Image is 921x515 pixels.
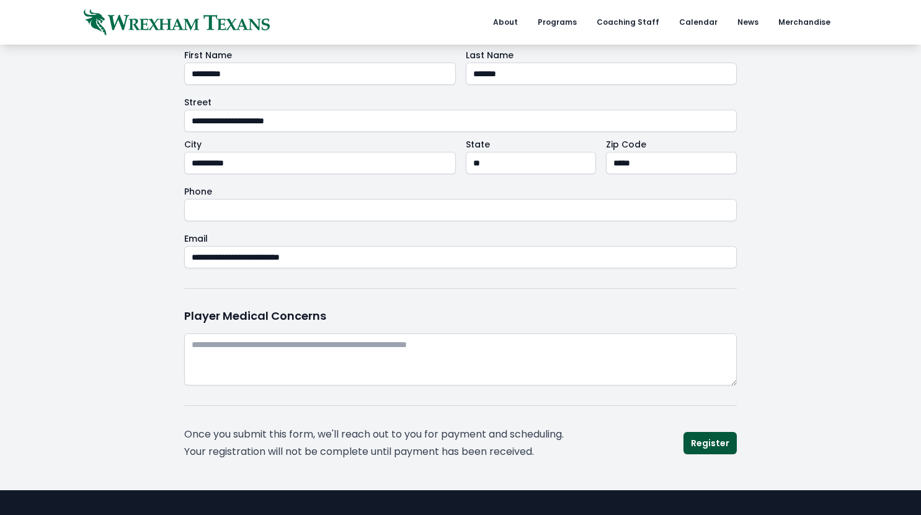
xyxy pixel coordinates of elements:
legend: Player Medical Concerns [184,309,326,324]
label: Email [184,231,737,246]
label: Phone [184,184,737,199]
label: Street [184,95,737,110]
label: State [466,137,597,152]
p: Once you submit this form, we'll reach out to you for payment and scheduling. Your registration w... [184,426,587,460]
button: Register [683,432,737,454]
label: Zip Code [606,137,737,152]
label: Last Name [466,48,737,63]
label: First Name [184,48,456,63]
label: City [184,137,456,152]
